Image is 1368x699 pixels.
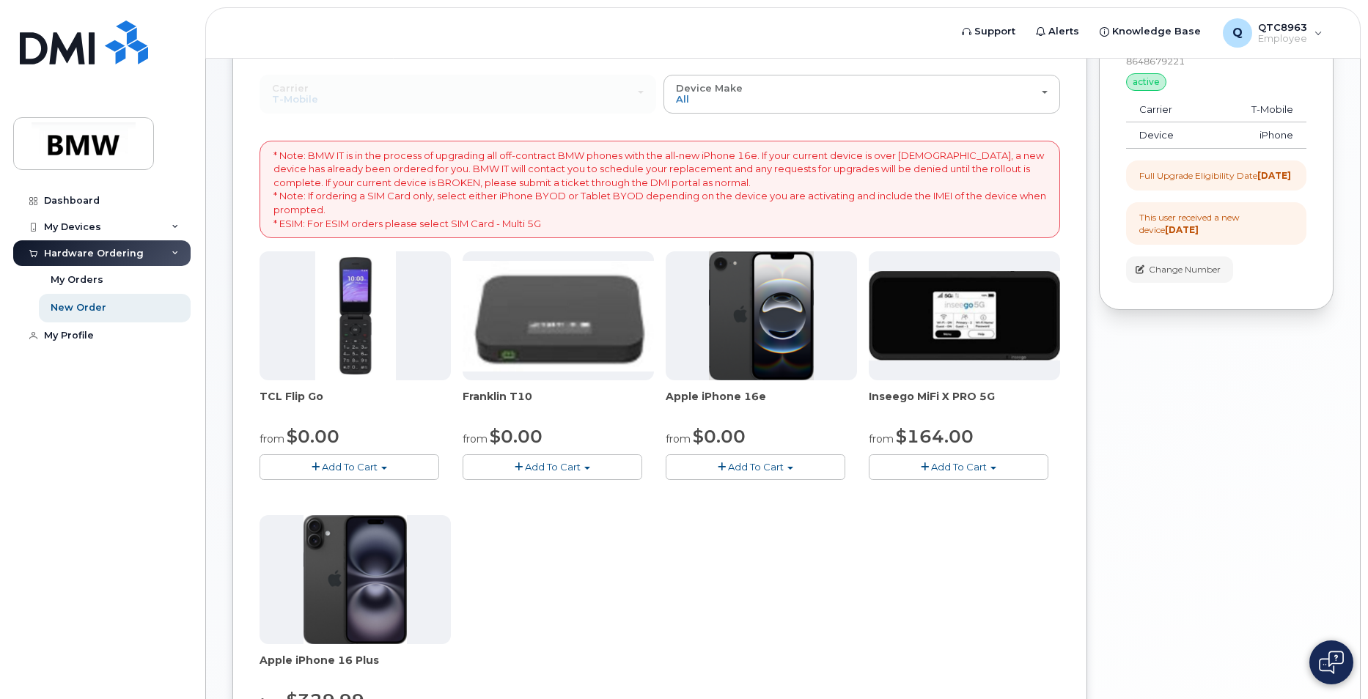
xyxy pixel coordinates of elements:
div: Apple iPhone 16e [666,389,857,418]
span: QTC8963 [1258,21,1307,33]
button: Add To Cart [260,454,439,480]
td: T-Mobile [1211,97,1306,123]
span: Add To Cart [728,461,784,473]
div: QTC8963 [1213,18,1333,48]
div: Inseego MiFi X PRO 5G [869,389,1060,418]
div: This user received a new device [1139,211,1293,236]
span: $0.00 [287,426,339,447]
img: iphone_16_plus.png [304,515,407,644]
img: Open chat [1319,651,1344,674]
a: Alerts [1026,17,1089,46]
span: Add To Cart [931,461,987,473]
span: Support [974,24,1015,39]
small: from [869,432,894,445]
span: Employee [1258,33,1307,45]
small: from [260,432,284,445]
button: Change Number [1126,256,1233,282]
div: Franklin T10 [463,389,654,418]
td: Carrier [1126,97,1211,123]
div: 8648679221 [1126,55,1306,67]
span: $164.00 [896,426,974,447]
strong: [DATE] [1165,224,1199,235]
span: All [676,93,689,105]
td: iPhone [1211,122,1306,149]
span: Q [1232,24,1243,42]
button: Device Make All [663,75,1060,113]
div: active [1126,73,1166,91]
a: Knowledge Base [1089,17,1211,46]
span: $0.00 [490,426,543,447]
img: cut_small_inseego_5G.jpg [869,271,1060,360]
span: Knowledge Base [1112,24,1201,39]
span: Add To Cart [525,461,581,473]
span: Add To Cart [322,461,378,473]
a: Support [952,17,1026,46]
button: Add To Cart [463,454,642,480]
strong: [DATE] [1257,170,1291,181]
p: * Note: BMW IT is in the process of upgrading all off-contract BMW phones with the all-new iPhone... [273,149,1046,230]
div: Apple iPhone 16 Plus [260,653,451,682]
div: Full Upgrade Eligibility Date [1139,169,1291,182]
div: TCL Flip Go [260,389,451,418]
small: from [463,432,488,445]
span: Change Number [1149,263,1221,276]
button: Add To Cart [666,454,845,480]
span: $0.00 [693,426,746,447]
small: from [666,432,691,445]
button: Add To Cart [869,454,1048,480]
span: Alerts [1048,24,1079,39]
img: t10.jpg [463,261,654,371]
img: TCL_FLIP_MODE.jpg [315,251,396,380]
img: iphone16e.png [709,251,814,380]
span: Device Make [676,82,743,94]
td: Device [1126,122,1211,149]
